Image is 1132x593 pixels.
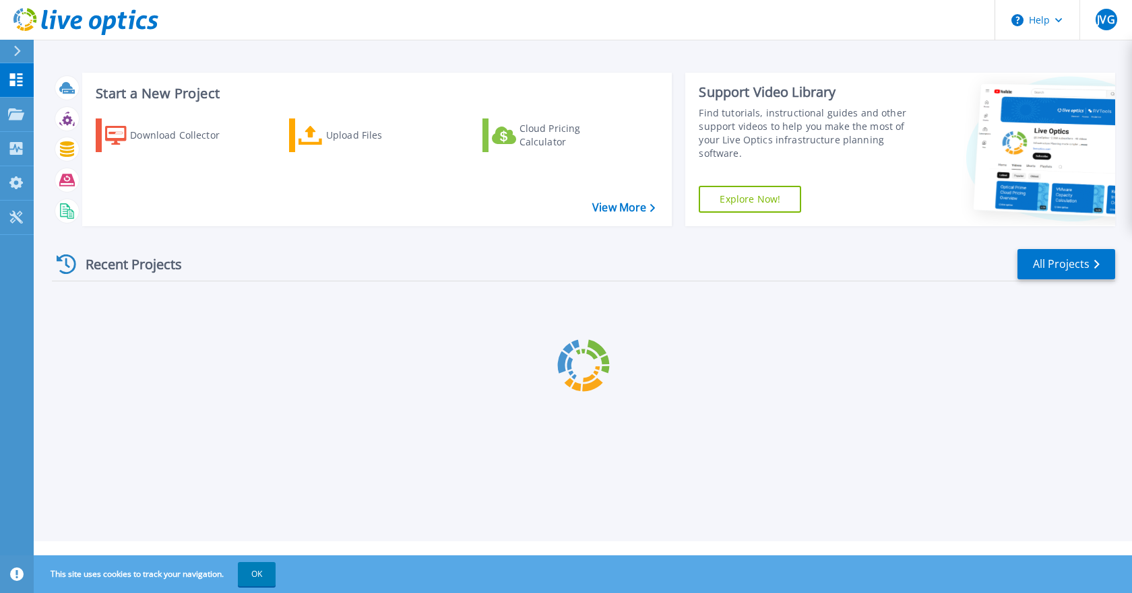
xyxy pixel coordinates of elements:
span: This site uses cookies to track your navigation. [37,562,276,586]
div: Download Collector [130,122,238,149]
div: Cloud Pricing Calculator [520,122,627,149]
div: Support Video Library [699,83,916,101]
a: Cloud Pricing Calculator [482,118,633,152]
a: Explore Now! [699,186,801,213]
div: Find tutorials, instructional guides and other support videos to help you make the most of your L... [699,106,916,160]
a: Upload Files [289,118,439,152]
span: JVG [1097,14,1114,25]
button: OK [238,562,276,586]
a: All Projects [1017,249,1115,279]
div: Recent Projects [52,248,200,281]
a: Download Collector [96,118,246,152]
a: View More [592,201,655,214]
h3: Start a New Project [96,86,655,101]
div: Upload Files [326,122,434,149]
